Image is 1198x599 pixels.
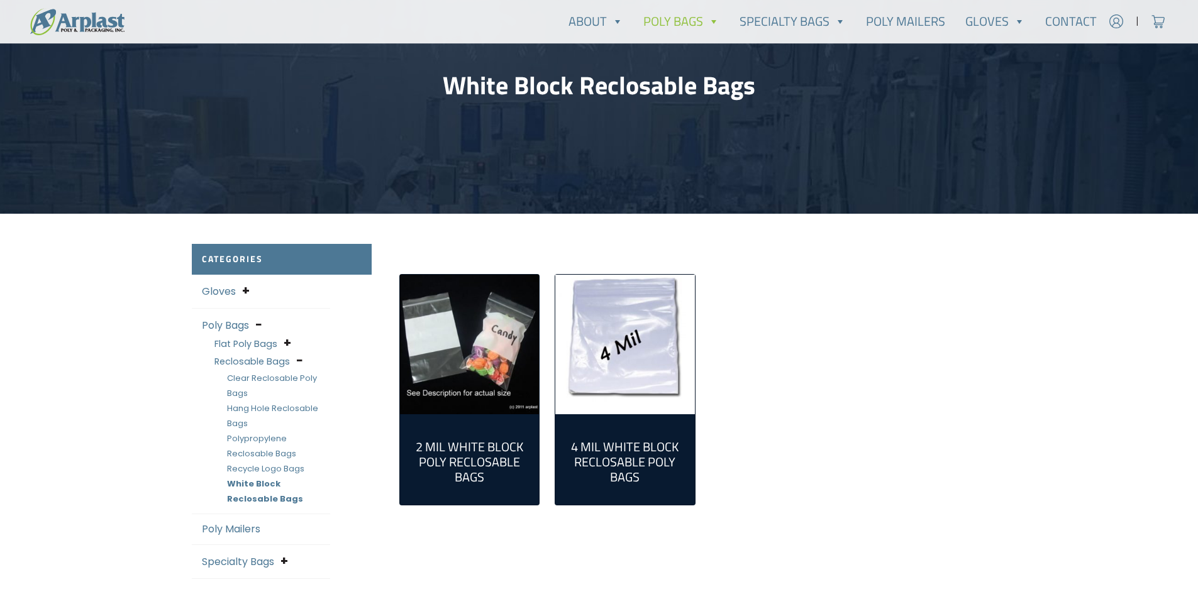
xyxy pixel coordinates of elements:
[214,355,290,368] a: Reclosable Bags
[955,9,1035,34] a: Gloves
[227,402,318,429] a: Hang Hole Reclosable Bags
[30,8,125,35] img: logo
[202,522,260,536] a: Poly Mailers
[565,424,685,495] a: Visit product category 4 Mil White Block Reclosable Poly Bags
[192,244,372,275] h2: Categories
[202,318,249,332] a: Poly Bags
[227,432,296,459] a: Polypropylene Reclosable Bags
[1136,14,1139,29] span: |
[192,70,1007,101] h1: White Block Reclosable Bags
[633,9,729,34] a: Poly Bags
[558,9,633,34] a: About
[565,439,685,485] h2: 4 Mil White Block Reclosable Poly Bags
[214,338,277,350] a: Flat Poly Bags
[555,275,695,414] img: 4 Mil White Block Reclosable Poly Bags
[400,275,540,414] img: 2 Mil White Block Poly Reclosable Bags
[729,9,856,34] a: Specialty Bags
[410,424,530,495] a: Visit product category 2 Mil White Block Poly Reclosable Bags
[202,284,236,299] a: Gloves
[1035,9,1107,34] a: Contact
[227,463,304,475] a: Recycle Logo Bags
[202,554,274,569] a: Specialty Bags
[555,275,695,414] a: Visit product category 4 Mil White Block Reclosable Poly Bags
[410,439,530,485] h2: 2 Mil White Block Poly Reclosable Bags
[400,275,540,414] a: Visit product category 2 Mil White Block Poly Reclosable Bags
[227,372,317,399] a: Clear Reclosable Poly Bags
[856,9,955,34] a: Poly Mailers
[227,478,303,505] a: White Block Reclosable Bags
